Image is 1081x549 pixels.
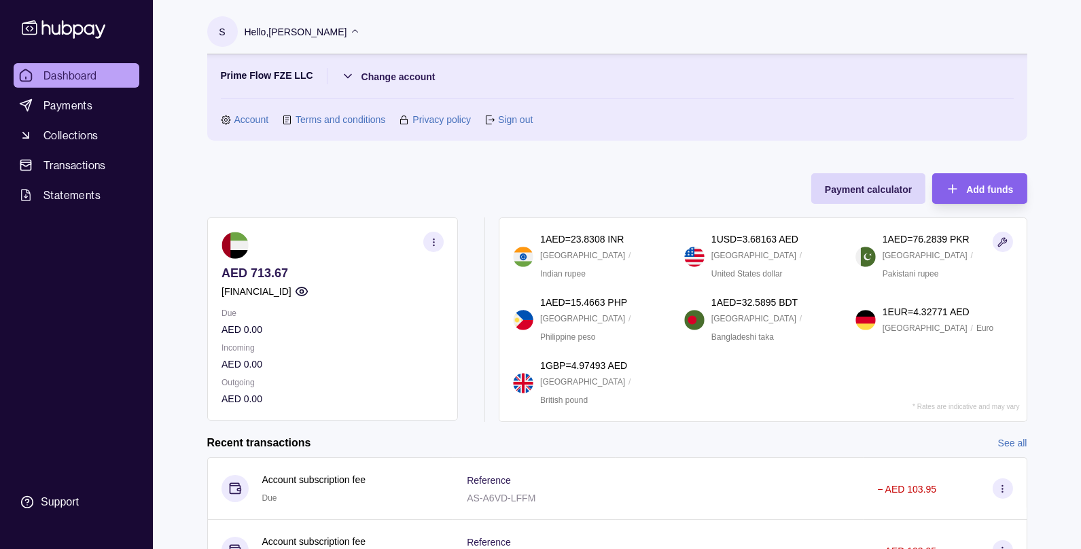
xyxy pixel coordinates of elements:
[43,67,97,84] span: Dashboard
[540,393,588,408] p: British pound
[998,436,1027,450] a: See all
[234,112,269,127] a: Account
[14,183,139,207] a: Statements
[43,127,98,143] span: Collections
[711,266,783,281] p: United States dollar
[14,123,139,147] a: Collections
[221,357,444,372] p: AED 0.00
[966,184,1013,195] span: Add funds
[711,232,798,247] p: 1 USD = 3.68163 AED
[296,112,385,127] a: Terms and conditions
[262,472,366,487] p: Account subscription fee
[221,375,444,390] p: Outgoing
[14,488,139,516] a: Support
[883,266,939,281] p: Pakistani rupee
[932,173,1027,204] button: Add funds
[14,153,139,177] a: Transactions
[245,24,347,39] p: Hello, [PERSON_NAME]
[540,374,625,389] p: [GEOGRAPHIC_DATA]
[540,295,627,310] p: 1 AED = 15.4663 PHP
[43,187,101,203] span: Statements
[207,436,311,450] h2: Recent transactions
[341,68,436,84] button: Change account
[43,157,106,173] span: Transactions
[684,247,705,267] img: us
[912,403,1019,410] p: * Rates are indicative and may vary
[971,321,973,336] p: /
[825,184,912,195] span: Payment calculator
[221,68,313,84] p: Prime Flow FZE LLC
[883,248,968,263] p: [GEOGRAPHIC_DATA]
[221,322,444,337] p: AED 0.00
[628,374,631,389] p: /
[855,247,876,267] img: pk
[467,537,511,548] p: Reference
[711,295,798,310] p: 1 AED = 32.5895 BDT
[14,63,139,88] a: Dashboard
[628,248,631,263] p: /
[800,311,802,326] p: /
[43,97,92,113] span: Payments
[221,266,444,281] p: AED 713.67
[221,306,444,321] p: Due
[855,310,876,330] img: de
[883,321,968,336] p: [GEOGRAPHIC_DATA]
[41,495,79,510] div: Support
[540,311,625,326] p: [GEOGRAPHIC_DATA]
[628,311,631,326] p: /
[811,173,925,204] button: Payment calculator
[976,321,993,336] p: Euro
[221,232,249,259] img: ae
[262,534,366,549] p: Account subscription fee
[14,93,139,118] a: Payments
[513,310,533,330] img: ph
[800,248,802,263] p: /
[540,232,624,247] p: 1 AED = 23.8308 INR
[711,330,774,344] p: Bangladeshi taka
[883,232,970,247] p: 1 AED = 76.2839 PKR
[971,248,973,263] p: /
[221,391,444,406] p: AED 0.00
[711,311,796,326] p: [GEOGRAPHIC_DATA]
[262,493,277,503] span: Due
[467,493,535,503] p: AS-A6VD-LFFM
[221,284,291,299] p: [FINANCIAL_ID]
[467,475,511,486] p: Reference
[498,112,533,127] a: Sign out
[877,484,936,495] p: − AED 103.95
[883,304,970,319] p: 1 EUR = 4.32771 AED
[221,340,444,355] p: Incoming
[412,112,471,127] a: Privacy policy
[540,358,627,373] p: 1 GBP = 4.97493 AED
[513,247,533,267] img: in
[540,266,586,281] p: Indian rupee
[684,310,705,330] img: bd
[361,71,436,82] span: Change account
[540,248,625,263] p: [GEOGRAPHIC_DATA]
[540,330,595,344] p: Philippine peso
[513,373,533,393] img: gb
[219,24,225,39] p: S
[711,248,796,263] p: [GEOGRAPHIC_DATA]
